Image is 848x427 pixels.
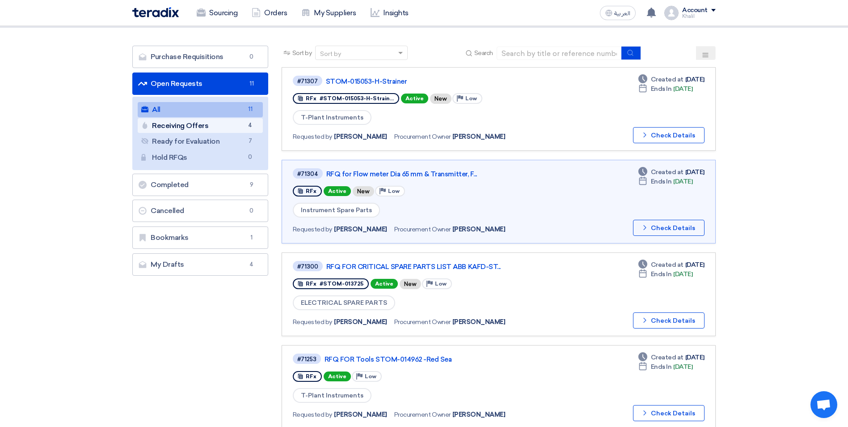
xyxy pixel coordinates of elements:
span: 11 [245,105,256,114]
span: Search [474,48,493,58]
a: My Drafts4 [132,253,268,276]
span: Ends In [651,269,672,279]
span: [PERSON_NAME] [452,410,506,419]
span: #STOM-015053-H-Strain... [320,95,394,102]
span: Requested by [293,132,332,141]
span: 0 [246,206,257,215]
a: Insights [363,3,416,23]
span: 4 [245,121,256,130]
span: Requested by [293,317,332,327]
span: Requested by [293,225,332,234]
div: [DATE] [638,260,705,269]
span: T-Plant Instruments [293,110,371,125]
span: Active [401,94,428,103]
span: RFx [306,373,316,380]
div: [DATE] [638,75,705,84]
a: Sourcing [190,3,245,23]
span: RFx [306,281,316,287]
div: Open chat [810,391,837,418]
button: Check Details [633,312,705,329]
div: [DATE] [638,167,705,177]
span: [PERSON_NAME] [334,410,387,419]
img: Teradix logo [132,7,179,17]
div: [DATE] [638,362,693,371]
span: Procurement Owner [394,410,451,419]
button: Check Details [633,405,705,421]
span: T-Plant Instruments [293,388,371,403]
a: RFQ FOR Tools STOM-014962 -Red Sea [325,355,548,363]
a: Hold RFQs [138,150,263,165]
span: 9 [246,180,257,189]
div: New [430,94,451,104]
a: Bookmarks1 [132,226,268,249]
span: Low [388,188,400,194]
div: [DATE] [638,84,693,94]
div: Sort by [320,49,341,59]
button: Check Details [633,220,705,236]
a: All [138,102,263,117]
span: [PERSON_NAME] [452,317,506,327]
span: Instrument Spare Parts [293,203,380,218]
span: [PERSON_NAME] [334,225,387,234]
span: [PERSON_NAME] [452,225,506,234]
span: Procurement Owner [394,225,451,234]
div: [DATE] [638,353,705,362]
div: [DATE] [638,177,693,186]
span: #STOM-013725 [320,281,363,287]
a: My Suppliers [294,3,363,23]
span: 4 [246,260,257,269]
div: #71307 [297,78,318,84]
button: Check Details [633,127,705,143]
span: Ends In [651,177,672,186]
span: 0 [246,52,257,61]
span: 1 [246,233,257,242]
span: Active [371,279,398,289]
span: Sort by [292,48,312,58]
div: [DATE] [638,269,693,279]
span: Created at [651,167,683,177]
span: 11 [246,79,257,88]
a: Cancelled0 [132,200,268,222]
span: Low [435,281,447,287]
span: 0 [245,153,256,162]
span: Procurement Owner [394,132,451,141]
button: العربية [600,6,636,20]
div: #71253 [297,356,316,362]
div: #71300 [297,264,318,269]
span: RFx [306,95,316,102]
span: [PERSON_NAME] [452,132,506,141]
span: ELECTRICAL SPARE PARTS [293,295,395,310]
a: Ready for Evaluation [138,134,263,149]
span: Active [324,371,351,381]
a: RFQ FOR CRITICAL SPARE PARTS LIST ABB KAFD-ST... [326,263,550,271]
img: profile_test.png [664,6,679,20]
span: RFx [306,188,316,194]
a: Purchase Requisitions0 [132,46,268,68]
a: Completed9 [132,174,268,196]
a: Receiving Offers [138,118,263,133]
span: Low [465,95,477,102]
a: RFQ for Flow meter Dia 65 mm & Transmitter, F... [326,170,550,178]
span: العربية [614,10,630,17]
a: STOM-015053-H-Strainer [326,77,549,85]
div: New [353,186,374,196]
div: Account [682,7,708,14]
span: Active [324,186,351,196]
span: [PERSON_NAME] [334,132,387,141]
a: Open Requests11 [132,73,268,95]
span: Created at [651,260,683,269]
span: Ends In [651,362,672,371]
span: [PERSON_NAME] [334,317,387,327]
div: #71304 [297,171,318,177]
div: New [400,279,421,289]
span: Created at [651,353,683,362]
input: Search by title or reference number [497,47,622,60]
a: Orders [245,3,294,23]
div: Khalil [682,14,716,19]
span: Created at [651,75,683,84]
span: Requested by [293,410,332,419]
span: Ends In [651,84,672,94]
span: 7 [245,137,256,146]
span: Procurement Owner [394,317,451,327]
span: Low [365,373,376,380]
